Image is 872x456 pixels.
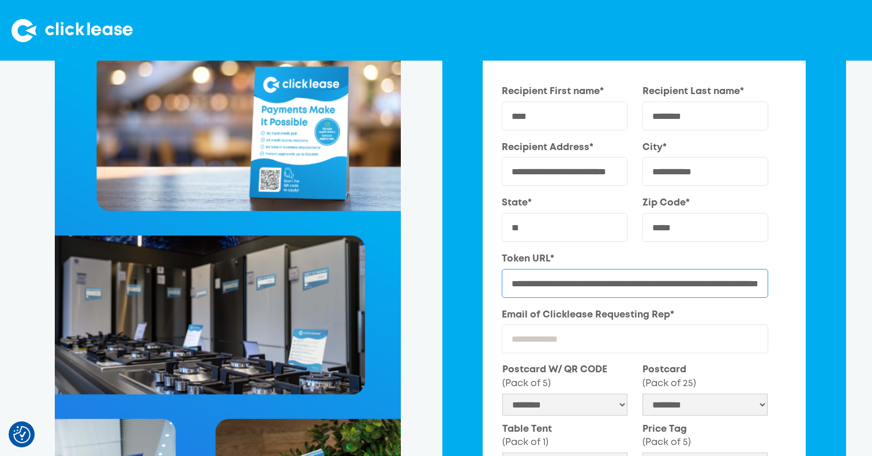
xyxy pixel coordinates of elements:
label: Recipient Address* [502,141,627,155]
label: State* [502,196,627,210]
span: (Pack of 5) [502,379,551,388]
label: Table Tent [502,423,627,450]
label: Postcard W/ QR CODE [502,363,627,390]
button: Consent Preferences [13,426,31,443]
label: Recipient Last name* [642,85,768,99]
label: City* [642,141,768,155]
span: (Pack of 1) [502,438,548,447]
label: Zip Code* [642,196,768,210]
label: Price Tag [642,423,768,450]
img: Clicklease logo [12,19,133,42]
label: Recipient First name* [502,85,627,99]
label: Email of Clicklease Requesting Rep* [502,308,768,322]
img: Revisit consent button [13,426,31,443]
span: (Pack of 25) [642,379,696,388]
label: Token URL* [502,252,768,266]
label: Postcard [642,363,768,390]
span: (Pack of 5) [642,438,691,447]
